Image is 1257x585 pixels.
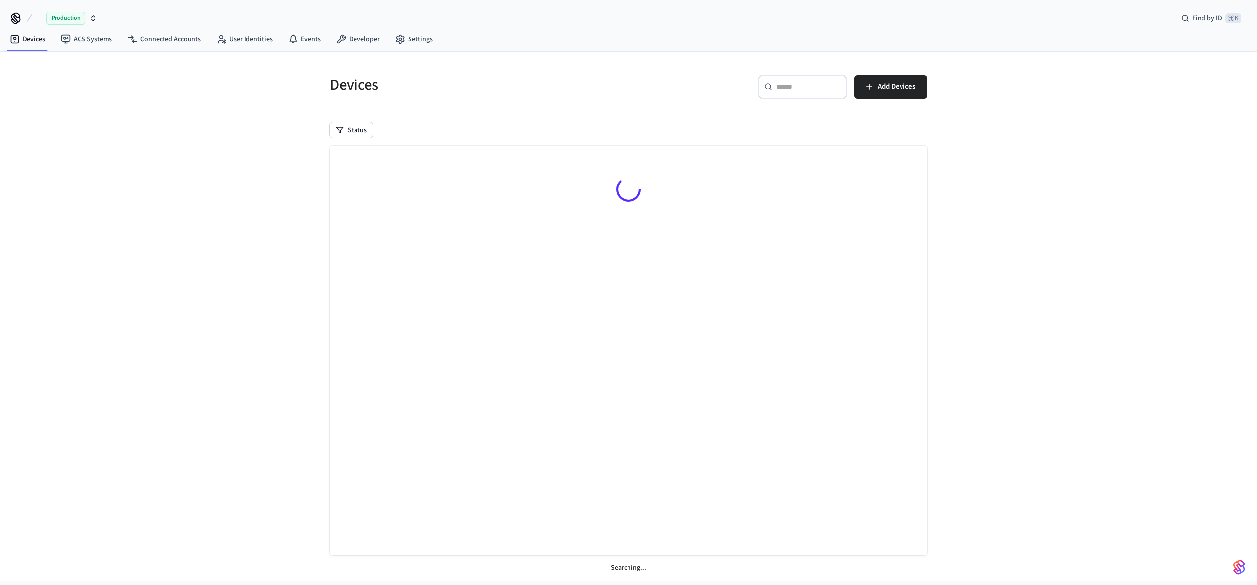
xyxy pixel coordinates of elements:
a: User Identities [209,30,280,48]
button: Add Devices [854,75,927,99]
a: Settings [387,30,440,48]
span: Find by ID [1192,13,1222,23]
img: SeamLogoGradient.69752ec5.svg [1233,559,1245,575]
a: Events [280,30,328,48]
button: Status [330,122,373,138]
span: Production [46,12,85,25]
span: Add Devices [878,80,915,93]
div: Searching... [330,555,927,581]
a: ACS Systems [53,30,120,48]
a: Connected Accounts [120,30,209,48]
a: Devices [2,30,53,48]
h5: Devices [330,75,623,95]
a: Developer [328,30,387,48]
span: ⌘ K [1225,13,1241,23]
div: Find by ID⌘ K [1174,9,1249,27]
